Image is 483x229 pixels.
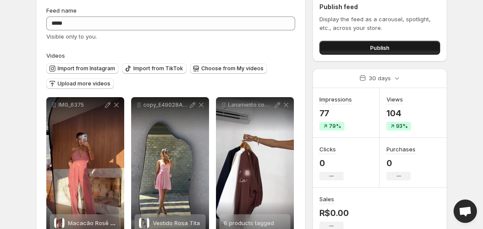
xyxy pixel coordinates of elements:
p: 0 [319,158,344,168]
span: Upload more videos [58,80,110,87]
h3: Views [386,95,403,104]
p: Lanamento com Body Atalaia [228,101,273,108]
h3: Sales [319,195,334,203]
p: copy_E49028AC-E381-445B-A1AD-D1A1E6957FE7 [143,101,188,108]
span: Vestido Rosa Tita [153,219,200,226]
button: Import from TikTok [122,63,187,74]
span: Publish [370,43,390,52]
p: 30 days [369,74,391,82]
h3: Purchases [386,145,415,154]
p: 104 [386,108,411,118]
span: Macacão Rosê Maie [68,219,123,226]
span: Videos [46,52,65,59]
h3: Clicks [319,145,336,154]
span: Choose from My videos [201,65,264,72]
span: 6 products tagged [224,219,274,226]
p: R$0.00 [319,208,349,218]
div: Open chat [454,200,477,223]
h2: Publish feed [319,3,440,11]
button: Import from Instagram [46,63,119,74]
h3: Impressions [319,95,352,104]
p: IMG_6375 [58,101,103,108]
p: 77 [319,108,352,118]
span: 79% [329,123,341,130]
button: Publish [319,41,440,55]
button: Upload more videos [46,79,114,89]
p: 0 [386,158,415,168]
span: Import from TikTok [133,65,183,72]
span: 93% [396,123,408,130]
span: Import from Instagram [58,65,115,72]
span: Feed name [46,7,77,14]
span: Visible only to you. [46,33,97,40]
button: Choose from My videos [190,63,267,74]
p: Display the feed as a carousel, spotlight, etc., across your store. [319,15,440,32]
